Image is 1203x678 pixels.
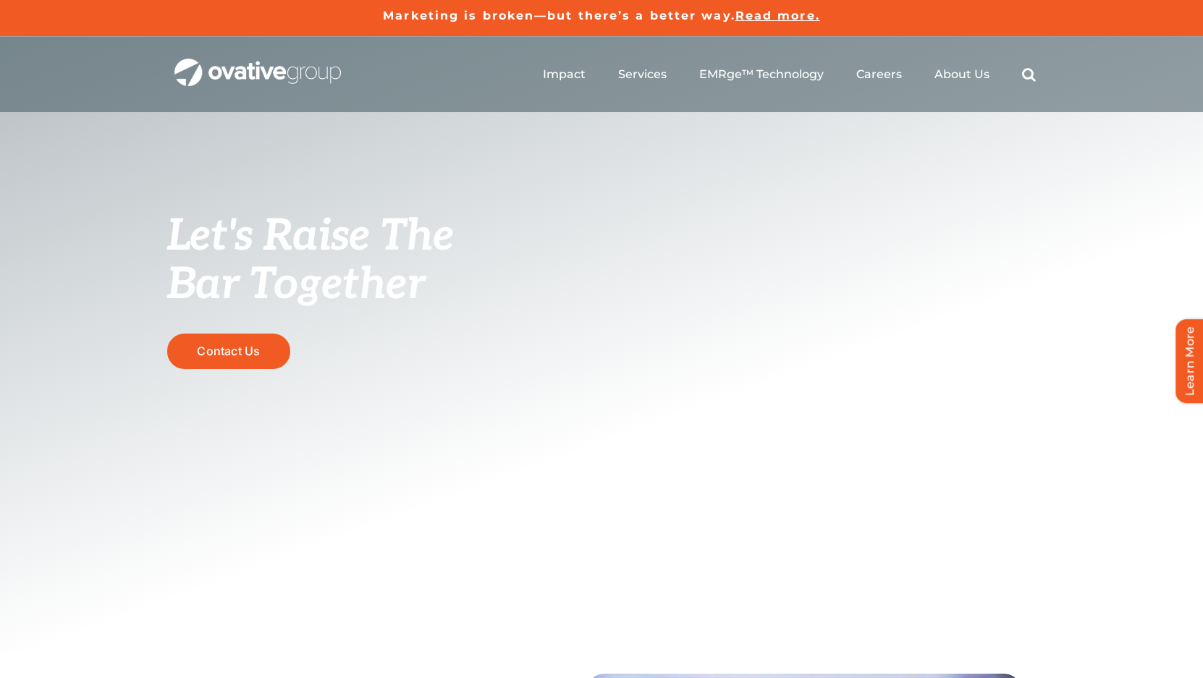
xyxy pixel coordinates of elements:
[934,67,989,82] a: About Us
[383,9,735,22] a: Marketing is broken—but there’s a better way.
[735,9,820,22] a: Read more.
[167,211,455,263] span: Let's Raise The
[856,67,902,82] a: Careers
[167,259,425,311] span: Bar Together
[618,67,667,82] a: Services
[1022,67,1036,82] a: Search
[197,344,260,358] span: Contact Us
[543,51,1036,98] nav: Menu
[174,57,341,71] a: OG_Full_horizontal_WHT
[699,67,824,82] a: EMRge™ Technology
[543,67,586,82] a: Impact
[167,334,290,369] a: Contact Us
